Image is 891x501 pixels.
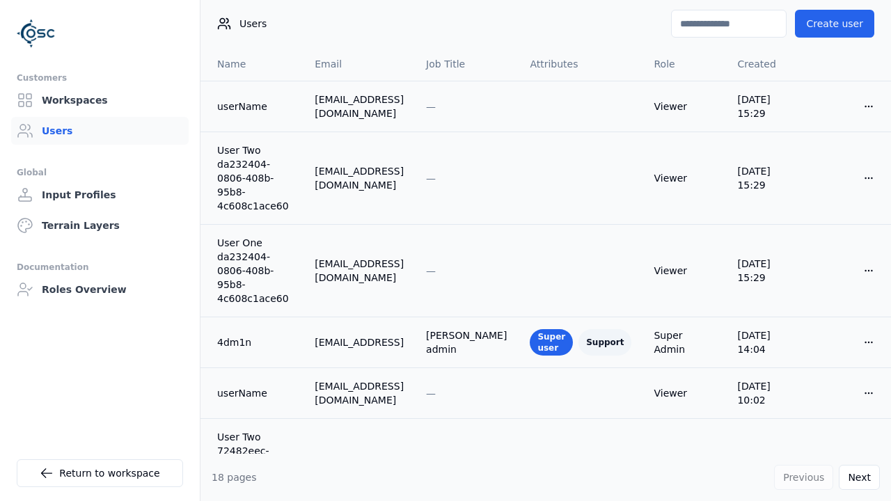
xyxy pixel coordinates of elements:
th: Job Title [415,47,519,81]
a: Terrain Layers [11,212,189,239]
a: Users [11,117,189,145]
div: Viewer [654,100,715,113]
a: Roles Overview [11,276,189,303]
span: — [426,173,436,184]
div: Super user [530,329,573,356]
div: [EMAIL_ADDRESS] [315,335,404,349]
a: Workspaces [11,86,189,114]
a: User Two da232404-0806-408b-95b8-4c608c1ace60 [217,143,292,213]
span: — [426,388,436,399]
div: [EMAIL_ADDRESS][DOMAIN_NAME] [315,379,404,407]
a: User One da232404-0806-408b-95b8-4c608c1ace60 [217,236,292,305]
span: Users [239,17,267,31]
div: Viewer [654,264,715,278]
div: Support [578,329,631,356]
div: Global [17,164,183,181]
a: 4dm1n [217,335,292,349]
span: 18 pages [212,472,257,483]
div: Documentation [17,259,183,276]
button: Next [839,465,880,490]
th: Role [642,47,726,81]
div: [PERSON_NAME] admin [426,328,507,356]
div: [EMAIL_ADDRESS][DOMAIN_NAME] [315,164,404,192]
a: userName [217,386,292,400]
span: — [426,101,436,112]
div: [DATE] 15:29 [737,164,801,192]
div: [EMAIL_ADDRESS][DOMAIN_NAME] [315,451,404,479]
div: Viewer [654,171,715,185]
th: Name [200,47,303,81]
button: Create user [795,10,874,38]
span: — [426,265,436,276]
img: Logo [17,14,56,53]
a: userName [217,100,292,113]
div: [DATE] 10:02 [737,379,801,407]
div: [DATE] 14:04 [737,328,801,356]
a: Input Profiles [11,181,189,209]
th: Email [303,47,415,81]
div: Customers [17,70,183,86]
div: [DATE] 15:29 [737,257,801,285]
div: [DATE] 15:29 [737,93,801,120]
a: User Two 72482eec-c884-4382-bfa5-c941e47f5408 [217,430,292,500]
div: [EMAIL_ADDRESS][DOMAIN_NAME] [315,93,404,120]
div: Super Admin [654,328,715,356]
div: [EMAIL_ADDRESS][DOMAIN_NAME] [315,257,404,285]
a: Return to workspace [17,459,183,487]
th: Attributes [519,47,642,81]
div: [DATE] 10:00 [737,451,801,479]
div: Viewer [654,386,715,400]
th: Created [726,47,812,81]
